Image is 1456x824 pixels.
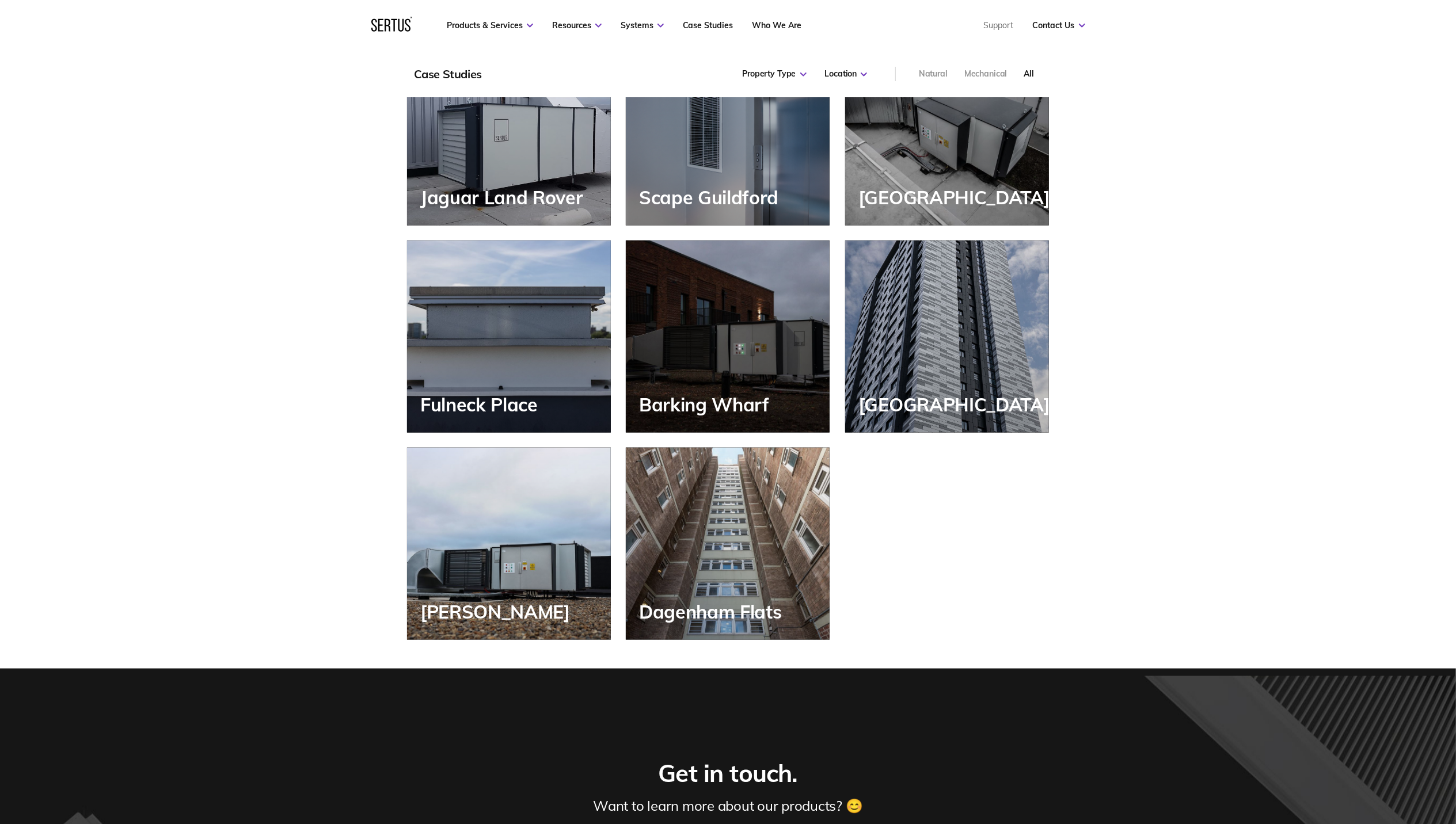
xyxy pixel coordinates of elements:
div: Get in touch. [658,758,797,789]
a: [GEOGRAPHIC_DATA] [845,33,1049,226]
div: Scape Guildford [639,187,784,208]
div: [PERSON_NAME] [420,601,576,622]
a: Jaguar Land Rover [407,33,611,226]
a: Barking Wharf [626,241,830,433]
div: [GEOGRAPHIC_DATA] [858,187,1056,208]
a: Resources [552,20,602,30]
iframe: Chat Widget [1249,691,1456,824]
div: Location [825,68,868,80]
a: Contact Us [1033,20,1085,30]
div: Property Type [742,68,806,80]
div: Want to learn more about our products? 😊 [593,797,862,814]
div: Jaguar Land Rover [420,187,589,208]
a: Fulneck Place [407,241,611,433]
a: Products & Services [447,20,533,30]
div: Case Studies [414,67,482,81]
div: Dagenham Flats [639,601,788,622]
a: [GEOGRAPHIC_DATA] [845,241,1049,433]
a: Systems [621,20,664,30]
a: Support [984,20,1014,30]
a: Scape Guildford [626,33,830,226]
div: Fulneck Place [420,394,543,415]
a: [PERSON_NAME] [407,448,611,640]
div: Mechanical [964,68,1008,80]
a: Dagenham Flats [626,448,830,640]
div: [GEOGRAPHIC_DATA] [858,394,1056,415]
a: Case Studies [683,20,733,30]
div: Natural [919,68,948,80]
a: Who We Are [752,20,802,30]
div: Barking Wharf [639,394,775,415]
div: All [1024,68,1035,80]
